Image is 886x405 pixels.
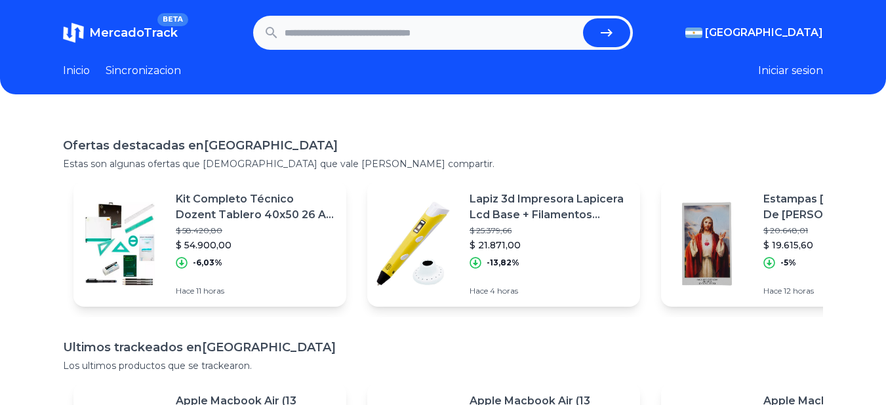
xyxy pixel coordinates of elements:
[780,258,796,268] p: -5%
[470,191,630,223] p: Lapiz 3d Impresora Lapicera Lcd Base + Filamentos Display
[176,239,336,252] p: $ 54.900,00
[758,63,823,79] button: Iniciar sesion
[63,22,178,43] a: MercadoTrackBETA
[73,181,346,307] a: Featured imageKit Completo Técnico Dozent Tablero 40x50 26 Art Regalo$ 58.420,80$ 54.900,00-6,03%...
[176,191,336,223] p: Kit Completo Técnico Dozent Tablero 40x50 26 Art Regalo
[63,63,90,79] a: Inicio
[63,136,823,155] h1: Ofertas destacadas en [GEOGRAPHIC_DATA]
[705,25,823,41] span: [GEOGRAPHIC_DATA]
[367,198,459,290] img: Featured image
[63,157,823,170] p: Estas son algunas ofertas que [DEMOGRAPHIC_DATA] que vale [PERSON_NAME] compartir.
[470,286,630,296] p: Hace 4 horas
[685,25,823,41] button: [GEOGRAPHIC_DATA]
[470,239,630,252] p: $ 21.871,00
[470,225,630,236] p: $ 25.379,66
[63,22,84,43] img: MercadoTrack
[176,286,336,296] p: Hace 11 horas
[367,181,640,307] a: Featured imageLapiz 3d Impresora Lapicera Lcd Base + Filamentos Display$ 25.379,66$ 21.871,00-13,...
[63,338,823,357] h1: Ultimos trackeados en [GEOGRAPHIC_DATA]
[89,26,178,40] span: MercadoTrack
[487,258,519,268] p: -13,82%
[157,13,188,26] span: BETA
[73,198,165,290] img: Featured image
[685,28,702,38] img: Argentina
[661,198,753,290] img: Featured image
[63,359,823,372] p: Los ultimos productos que se trackearon.
[176,225,336,236] p: $ 58.420,80
[193,258,222,268] p: -6,03%
[106,63,181,79] a: Sincronizacion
